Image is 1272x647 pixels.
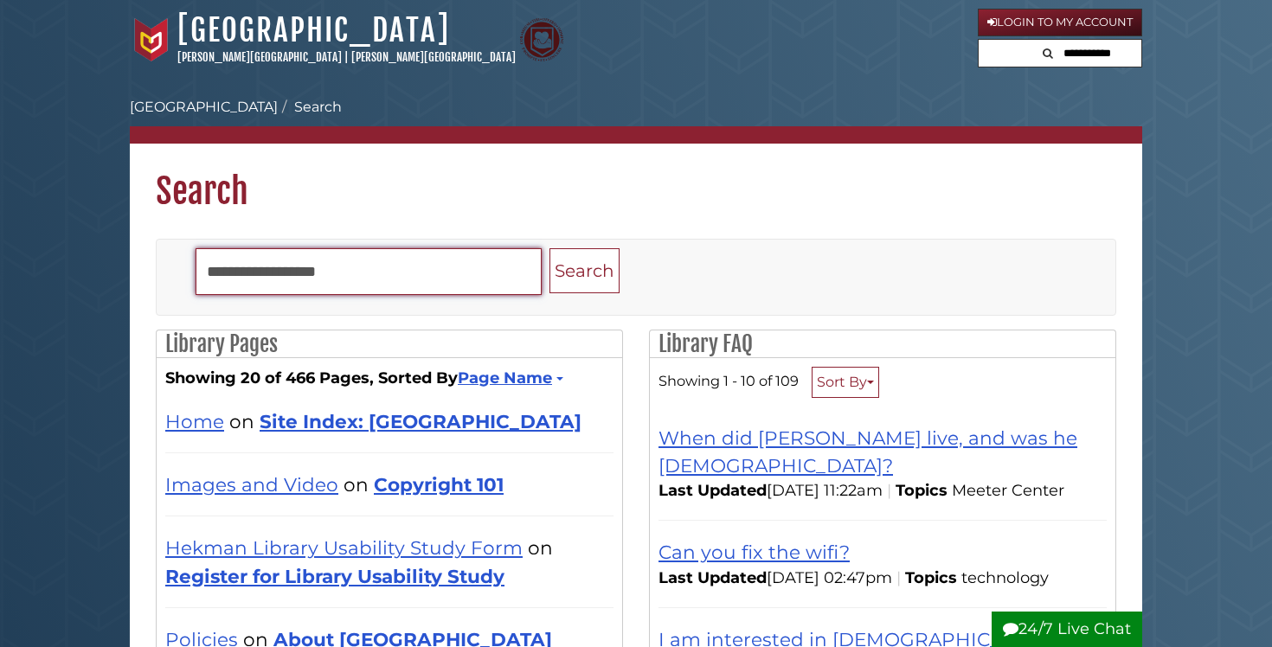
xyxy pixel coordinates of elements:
[157,330,622,358] h2: Library Pages
[344,50,349,64] span: |
[658,541,850,563] a: Can you fix the wifi?
[130,99,278,115] a: [GEOGRAPHIC_DATA]
[165,410,224,432] a: Home
[458,368,561,388] a: Page Name
[961,568,1053,587] ul: Topics
[165,565,504,587] a: Register for Library Usability Study
[812,367,879,398] button: Sort By
[130,18,173,61] img: Calvin University
[229,410,254,432] span: on
[896,481,948,500] span: Topics
[658,481,767,500] span: Last Updated
[892,568,905,587] span: |
[978,9,1142,36] a: Login to My Account
[952,481,1069,500] ul: Topics
[883,481,896,500] span: |
[165,473,338,496] a: Images and Video
[658,426,1077,477] a: When did [PERSON_NAME] live, and was he [DEMOGRAPHIC_DATA]?
[374,473,504,496] a: Copyright 101
[165,536,523,559] a: Hekman Library Usability Study Form
[177,11,450,49] a: [GEOGRAPHIC_DATA]
[650,330,1115,358] h2: Library FAQ
[130,97,1142,144] nav: breadcrumb
[658,568,892,587] span: [DATE] 02:47pm
[1038,40,1058,63] button: Search
[177,50,342,64] a: [PERSON_NAME][GEOGRAPHIC_DATA]
[658,372,799,389] span: Showing 1 - 10 of 109
[549,248,620,294] button: Search
[905,568,957,587] span: Topics
[528,536,553,559] span: on
[165,367,614,390] strong: Showing 20 of 466 Pages, Sorted By
[344,473,369,496] span: on
[130,144,1142,213] h1: Search
[1043,48,1053,59] i: Search
[520,18,563,61] img: Calvin Theological Seminary
[351,50,516,64] a: [PERSON_NAME][GEOGRAPHIC_DATA]
[961,567,1053,590] li: technology
[658,481,883,500] span: [DATE] 11:22am
[658,568,767,587] span: Last Updated
[952,479,1069,503] li: Meeter Center
[260,410,581,432] a: Site Index: [GEOGRAPHIC_DATA]
[278,97,342,118] li: Search
[992,612,1142,647] button: 24/7 Live Chat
